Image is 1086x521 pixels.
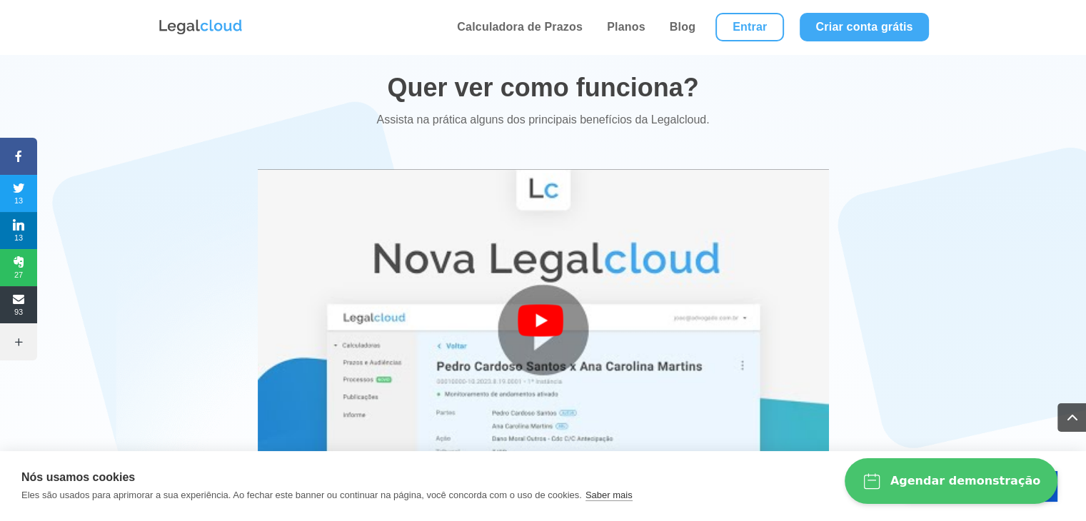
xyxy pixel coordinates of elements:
p: Eles são usados para aprimorar a sua experiência. Ao fechar este banner ou continuar na página, v... [21,490,582,500]
span: Quer ver como funciona? [387,73,698,102]
img: Logo da Legalcloud [158,18,243,36]
p: Assista na prática alguns dos principais benefícios da Legalcloud. [158,110,929,131]
a: Entrar [715,13,784,41]
a: Criar conta grátis [800,13,928,41]
a: Saber mais [585,490,633,501]
strong: Nós usamos cookies [21,471,135,483]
